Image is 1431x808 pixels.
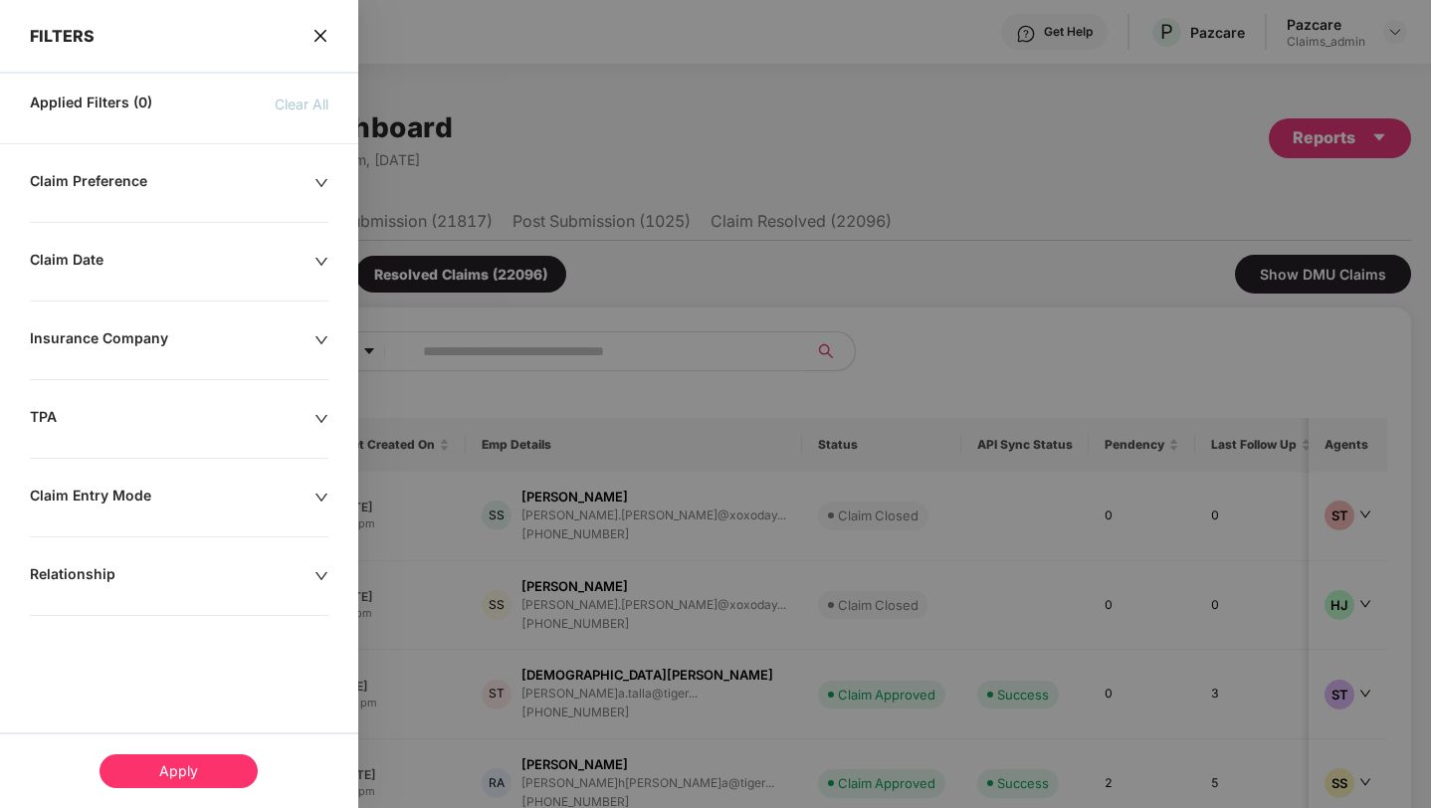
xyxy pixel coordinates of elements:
div: Claim Entry Mode [30,487,314,508]
span: Applied Filters (0) [30,94,152,115]
span: down [314,412,328,426]
span: FILTERS [30,26,95,46]
div: Claim Date [30,251,314,273]
span: down [314,491,328,505]
span: close [312,26,328,46]
div: TPA [30,408,314,430]
div: Relationship [30,565,314,587]
span: down [314,333,328,347]
span: down [314,176,328,190]
span: Clear All [275,94,328,115]
div: Claim Preference [30,172,314,194]
span: down [314,569,328,583]
span: down [314,255,328,269]
div: Insurance Company [30,329,314,351]
div: Apply [100,754,258,788]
